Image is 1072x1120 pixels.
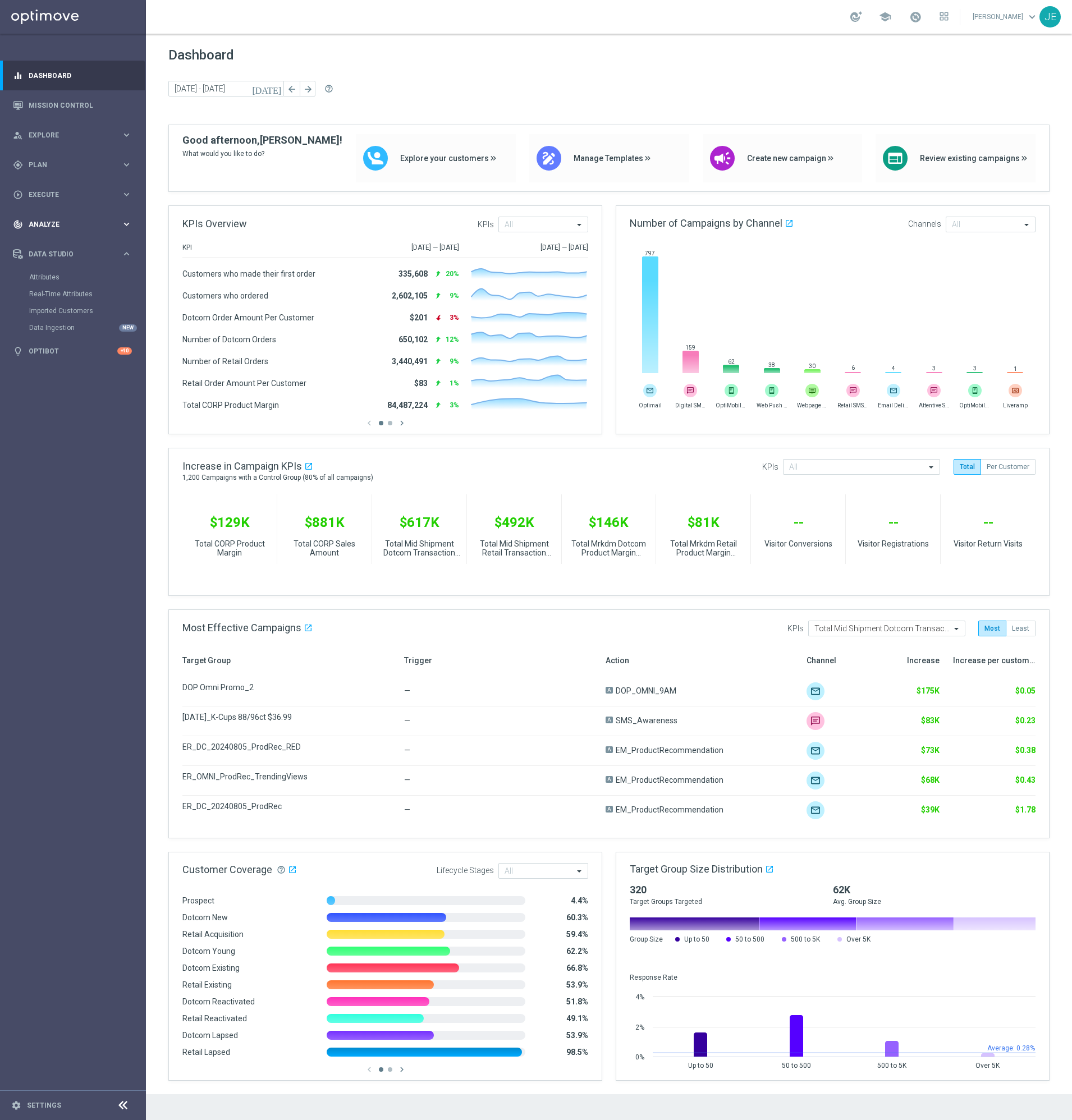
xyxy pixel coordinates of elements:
div: Data Studio [13,249,121,259]
a: Optibot [29,336,117,366]
i: track_changes [13,219,23,229]
div: Data Ingestion [29,319,145,336]
span: Explore [29,132,121,139]
button: gps_fixed Plan keyboard_arrow_right [12,160,132,169]
i: lightbulb [13,346,23,356]
a: Imported Customers [29,306,117,315]
a: [PERSON_NAME]keyboard_arrow_down [972,8,1039,25]
button: person_search Explore keyboard_arrow_right [12,131,132,140]
a: Data Ingestion [29,323,117,332]
button: equalizer Dashboard [12,71,132,80]
div: NEW [119,324,137,332]
i: keyboard_arrow_right [121,189,132,200]
div: Dashboard [13,61,132,90]
div: Attributes [29,269,145,286]
button: Mission Control [12,101,132,110]
div: Optibot [13,336,132,366]
i: keyboard_arrow_right [121,130,132,140]
a: Settings [27,1102,61,1109]
button: track_changes Analyze keyboard_arrow_right [12,220,132,229]
a: Attributes [29,273,117,282]
i: equalizer [13,71,23,81]
i: keyboard_arrow_right [121,249,132,259]
i: keyboard_arrow_right [121,219,132,229]
div: Mission Control [13,90,132,120]
div: Imported Customers [29,302,145,319]
button: play_circle_outline Execute keyboard_arrow_right [12,190,132,199]
i: settings [11,1100,21,1110]
i: gps_fixed [13,160,23,170]
span: Analyze [29,221,121,228]
div: JE [1039,6,1061,27]
button: lightbulb Optibot +10 [12,347,132,356]
div: Plan [13,160,121,170]
i: keyboard_arrow_right [121,159,132,170]
i: play_circle_outline [13,190,23,200]
a: Real-Time Attributes [29,290,117,299]
span: school [879,11,891,23]
div: Analyze [13,219,121,229]
div: Execute [13,190,121,200]
span: Execute [29,191,121,198]
span: Plan [29,162,121,168]
div: Explore [13,130,121,140]
span: Data Studio [29,251,121,258]
a: Mission Control [29,90,132,120]
div: Real-Time Attributes [29,286,145,302]
div: +10 [117,347,132,355]
a: Dashboard [29,61,132,90]
i: person_search [13,130,23,140]
button: Data Studio keyboard_arrow_right [12,250,132,259]
span: keyboard_arrow_down [1026,11,1038,23]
